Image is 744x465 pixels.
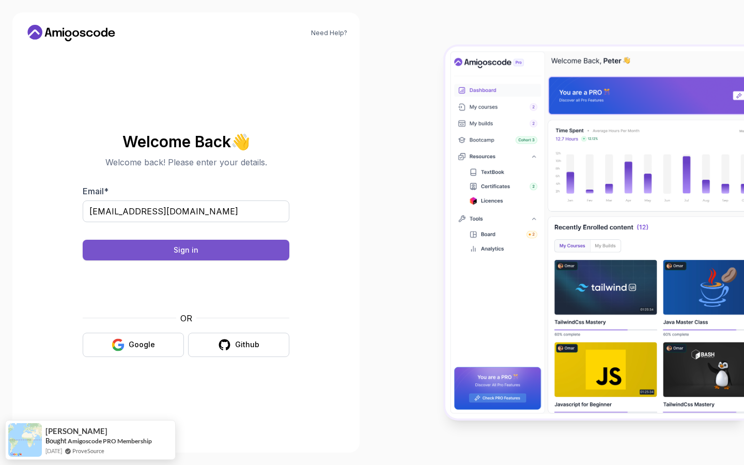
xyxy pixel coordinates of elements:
a: Amigoscode PRO Membership [68,437,152,445]
h2: Welcome Back [83,133,289,150]
button: Github [188,333,289,357]
span: Bought [45,437,67,445]
iframe: Widget containing checkbox for hCaptcha security challenge [108,267,264,306]
a: ProveSource [72,446,104,455]
input: Enter your email [83,200,289,222]
p: Welcome back! Please enter your details. [83,156,289,168]
div: Google [129,339,155,350]
span: 👋 [230,133,251,150]
a: Need Help? [311,29,347,37]
button: Sign in [83,240,289,260]
span: [PERSON_NAME] [45,427,107,436]
div: Sign in [174,245,198,255]
div: Github [235,339,259,350]
img: Amigoscode Dashboard [445,47,744,419]
a: Home link [25,25,118,41]
p: OR [180,312,192,324]
label: Email * [83,186,109,196]
button: Google [83,333,184,357]
img: provesource social proof notification image [8,423,42,457]
span: [DATE] [45,446,62,455]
